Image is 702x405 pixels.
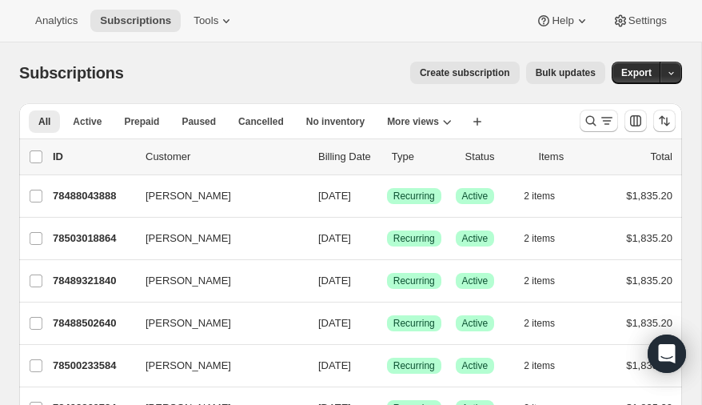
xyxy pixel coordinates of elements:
[392,149,453,165] div: Type
[100,14,171,27] span: Subscriptions
[603,10,676,32] button: Settings
[38,115,50,128] span: All
[318,317,351,329] span: [DATE]
[462,275,489,287] span: Active
[53,227,672,250] div: 78503018864[PERSON_NAME][DATE]SuccessRecurringSuccessActive2 items$1,835.20
[146,358,231,374] span: [PERSON_NAME]
[53,355,672,377] div: 78500233584[PERSON_NAME][DATE]SuccessRecurringSuccessActive2 items$1,835.20
[524,317,555,330] span: 2 items
[238,115,284,128] span: Cancelled
[651,149,672,165] p: Total
[628,14,667,27] span: Settings
[387,115,439,128] span: More views
[377,110,461,133] button: More views
[462,359,489,372] span: Active
[26,10,87,32] button: Analytics
[410,62,520,84] button: Create subscription
[136,353,296,379] button: [PERSON_NAME]
[90,10,181,32] button: Subscriptions
[626,317,672,329] span: $1,835.20
[626,275,672,287] span: $1,835.20
[53,270,672,292] div: 78489321840[PERSON_NAME][DATE]SuccessRecurringSuccessActive2 items$1,835.20
[524,185,572,207] button: 2 items
[146,231,231,247] span: [PERSON_NAME]
[19,64,124,82] span: Subscriptions
[393,190,435,202] span: Recurring
[35,14,78,27] span: Analytics
[552,14,573,27] span: Help
[393,317,435,330] span: Recurring
[146,149,305,165] p: Customer
[73,115,102,128] span: Active
[53,231,133,247] p: 78503018864
[318,149,379,165] p: Billing Date
[626,190,672,202] span: $1,835.20
[526,10,599,32] button: Help
[653,110,676,132] button: Sort the results
[53,188,133,204] p: 78488043888
[624,110,647,132] button: Customize table column order and visibility
[462,317,489,330] span: Active
[184,10,244,32] button: Tools
[53,185,672,207] div: 78488043888[PERSON_NAME][DATE]SuccessRecurringSuccessActive2 items$1,835.20
[146,188,231,204] span: [PERSON_NAME]
[53,273,133,289] p: 78489321840
[124,115,159,128] span: Prepaid
[136,268,296,294] button: [PERSON_NAME]
[136,226,296,251] button: [PERSON_NAME]
[146,273,231,289] span: [PERSON_NAME]
[621,66,652,79] span: Export
[53,312,672,335] div: 78488502640[PERSON_NAME][DATE]SuccessRecurringSuccessActive2 items$1,835.20
[524,355,572,377] button: 2 items
[53,149,133,165] p: ID
[420,66,510,79] span: Create subscription
[53,315,133,331] p: 78488502640
[462,232,489,245] span: Active
[524,227,572,250] button: 2 items
[524,190,555,202] span: 2 items
[462,190,489,202] span: Active
[53,149,672,165] div: IDCustomerBilling DateTypeStatusItemsTotal
[612,62,661,84] button: Export
[538,149,599,165] div: Items
[524,275,555,287] span: 2 items
[318,190,351,202] span: [DATE]
[53,358,133,374] p: 78500233584
[146,315,231,331] span: [PERSON_NAME]
[318,359,351,371] span: [DATE]
[193,14,218,27] span: Tools
[524,312,572,335] button: 2 items
[136,183,296,209] button: [PERSON_NAME]
[524,232,555,245] span: 2 items
[306,115,365,128] span: No inventory
[626,359,672,371] span: $1,835.20
[465,149,526,165] p: Status
[536,66,596,79] span: Bulk updates
[318,232,351,244] span: [DATE]
[580,110,618,132] button: Search and filter results
[393,232,435,245] span: Recurring
[626,232,672,244] span: $1,835.20
[393,359,435,372] span: Recurring
[393,275,435,287] span: Recurring
[465,110,490,133] button: Create new view
[181,115,216,128] span: Paused
[524,270,572,292] button: 2 items
[526,62,605,84] button: Bulk updates
[524,359,555,372] span: 2 items
[318,275,351,287] span: [DATE]
[136,311,296,336] button: [PERSON_NAME]
[648,335,686,373] div: Open Intercom Messenger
